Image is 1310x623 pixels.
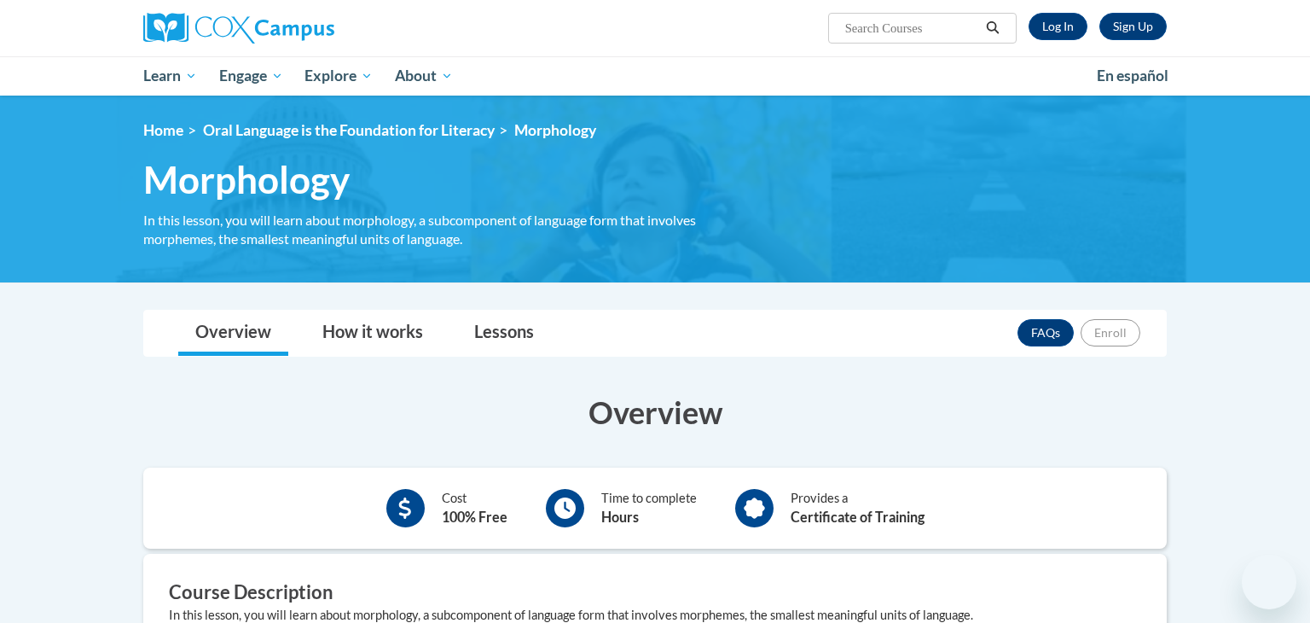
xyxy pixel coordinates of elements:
a: Lessons [457,311,551,356]
div: Provides a [791,489,925,527]
div: Time to complete [601,489,697,527]
input: Search Courses [843,18,980,38]
span: En español [1097,67,1168,84]
iframe: Button to launch messaging window [1242,555,1296,609]
a: Engage [208,56,294,96]
button: Enroll [1081,319,1140,346]
h3: Course Description [169,579,1141,606]
a: Home [143,121,183,139]
a: Cox Campus [143,13,467,44]
span: Explore [304,66,373,86]
b: Certificate of Training [791,509,925,525]
b: 100% Free [442,509,507,525]
a: Explore [293,56,384,96]
img: Cox Campus [143,13,334,44]
span: Morphology [143,157,350,202]
button: Search [980,18,1006,38]
a: Learn [132,56,208,96]
b: Hours [601,509,639,525]
h3: Overview [143,391,1167,434]
span: Morphology [514,121,596,139]
a: En español [1086,58,1180,94]
span: Learn [143,66,197,86]
a: Overview [178,311,288,356]
a: How it works [305,311,440,356]
a: Oral Language is the Foundation for Literacy [203,121,495,139]
span: Engage [219,66,283,86]
a: FAQs [1017,319,1074,346]
div: In this lesson, you will learn about morphology, a subcomponent of language form that involves mo... [143,211,732,248]
a: Register [1099,13,1167,40]
a: Log In [1029,13,1087,40]
span: About [395,66,453,86]
div: Main menu [118,56,1192,96]
div: Cost [442,489,507,527]
a: About [384,56,464,96]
